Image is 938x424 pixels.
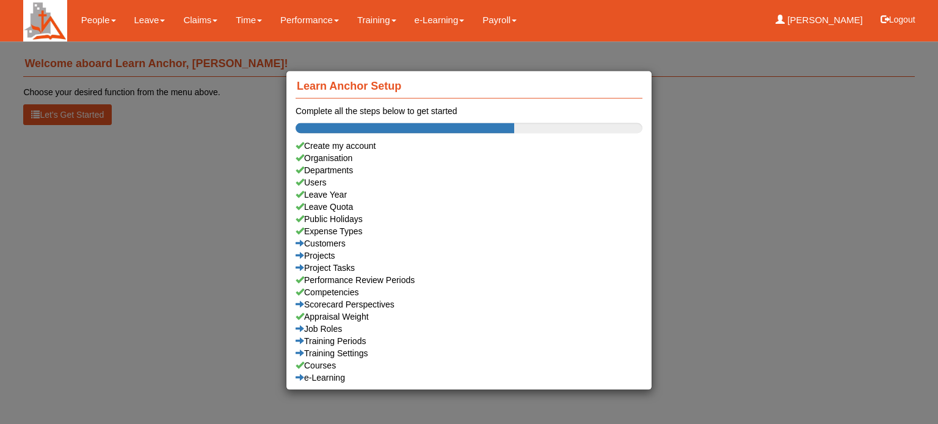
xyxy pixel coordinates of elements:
a: e-Learning [296,372,642,384]
a: Training Periods [296,335,642,347]
a: Scorecard Perspectives [296,298,642,311]
div: Create my account [296,140,642,152]
h4: Learn Anchor Setup [296,74,642,99]
a: Competencies [296,286,642,298]
a: Users [296,176,642,189]
a: Projects [296,250,642,262]
a: Public Holidays [296,213,642,225]
a: Project Tasks [296,262,642,274]
a: Leave Year [296,189,642,201]
a: Departments [296,164,642,176]
a: Performance Review Periods [296,274,642,286]
a: Training Settings [296,347,642,359]
a: Appraisal Weight [296,311,642,323]
a: Customers [296,237,642,250]
a: Expense Types [296,225,642,237]
a: Leave Quota [296,201,642,213]
a: Job Roles [296,323,642,335]
div: Complete all the steps below to get started [296,105,642,117]
a: Organisation [296,152,642,164]
a: Courses [296,359,642,372]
